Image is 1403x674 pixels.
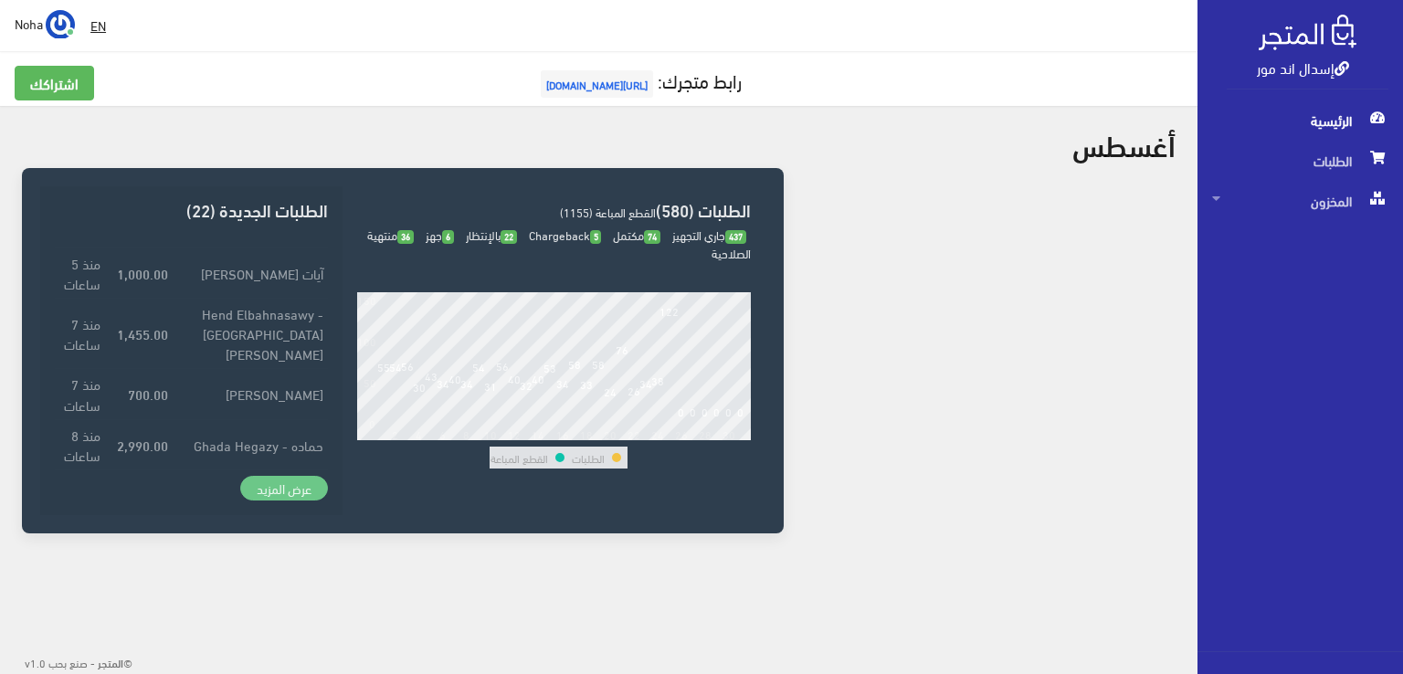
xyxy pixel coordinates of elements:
a: EN [83,9,113,42]
span: الطلبات [1212,141,1388,181]
strong: 2,990.00 [117,435,168,455]
span: المخزون [1212,181,1388,221]
a: ... Noha [15,9,75,38]
span: جاري التجهيز [672,224,746,246]
span: القطع المباعة (1155) [560,201,656,223]
span: 74 [644,230,660,244]
div: 28 [699,427,712,440]
div: 16 [556,427,569,440]
h3: الطلبات (580) [357,201,751,218]
span: - صنع بحب v1.0 [25,652,95,672]
td: آيات [PERSON_NAME] [173,247,328,298]
div: 26 [675,427,688,440]
span: Noha [15,12,43,35]
div: 4 [416,427,422,440]
a: إسدال اند مور [1257,54,1349,80]
div: 24 [651,427,664,440]
span: 437 [725,230,746,244]
td: الطلبات [571,447,606,469]
span: [URL][DOMAIN_NAME] [541,70,653,98]
a: الرئيسية [1197,100,1403,141]
td: القطع المباعة [490,447,549,469]
span: الرئيسية [1212,100,1388,141]
td: Hend Elbahnasawy - [GEOGRAPHIC_DATA][PERSON_NAME] [173,298,328,369]
a: رابط متجرك:[URL][DOMAIN_NAME] [536,63,742,97]
a: عرض المزيد [240,476,328,501]
td: [PERSON_NAME] [173,470,328,521]
div: 18 [580,427,593,440]
h3: الطلبات الجديدة (22) [55,201,328,218]
div: 6 [439,427,446,440]
td: منذ 7 ساعات [55,298,105,369]
img: . [1259,15,1356,50]
td: منذ 7 ساعات [55,369,105,419]
span: 22 [501,230,517,244]
a: المخزون [1197,181,1403,221]
div: 30 [723,427,735,440]
strong: 700.00 [128,384,168,404]
u: EN [90,14,106,37]
div: 14 [532,427,544,440]
div: 20 [604,427,617,440]
img: ... [46,10,75,39]
td: حماده - Ghada Hegazy [173,419,328,469]
div: 10 [484,427,497,440]
td: [PERSON_NAME] [173,369,328,419]
span: 36 [397,230,414,244]
div: 22 [628,427,640,440]
span: 5 [590,230,602,244]
a: الطلبات [1197,141,1403,181]
td: منذ 8 ساعات [55,470,105,521]
h2: أغسطس [1072,128,1176,160]
span: جهز [426,224,454,246]
span: مكتمل [613,224,660,246]
iframe: Drift Widget Chat Controller [22,549,91,618]
span: منتهية الصلاحية [367,224,751,264]
div: 12 [508,427,521,440]
td: منذ 8 ساعات [55,419,105,469]
div: © [7,650,132,674]
a: اشتراكك [15,66,94,100]
div: 2 [392,427,398,440]
div: 8 [463,427,469,440]
span: Chargeback [529,224,602,246]
strong: 1,455.00 [117,323,168,343]
td: منذ 5 ساعات [55,247,105,298]
strong: 1,000.00 [117,263,168,283]
span: بالإنتظار [466,224,517,246]
span: 6 [442,230,454,244]
strong: المتجر [98,654,123,670]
